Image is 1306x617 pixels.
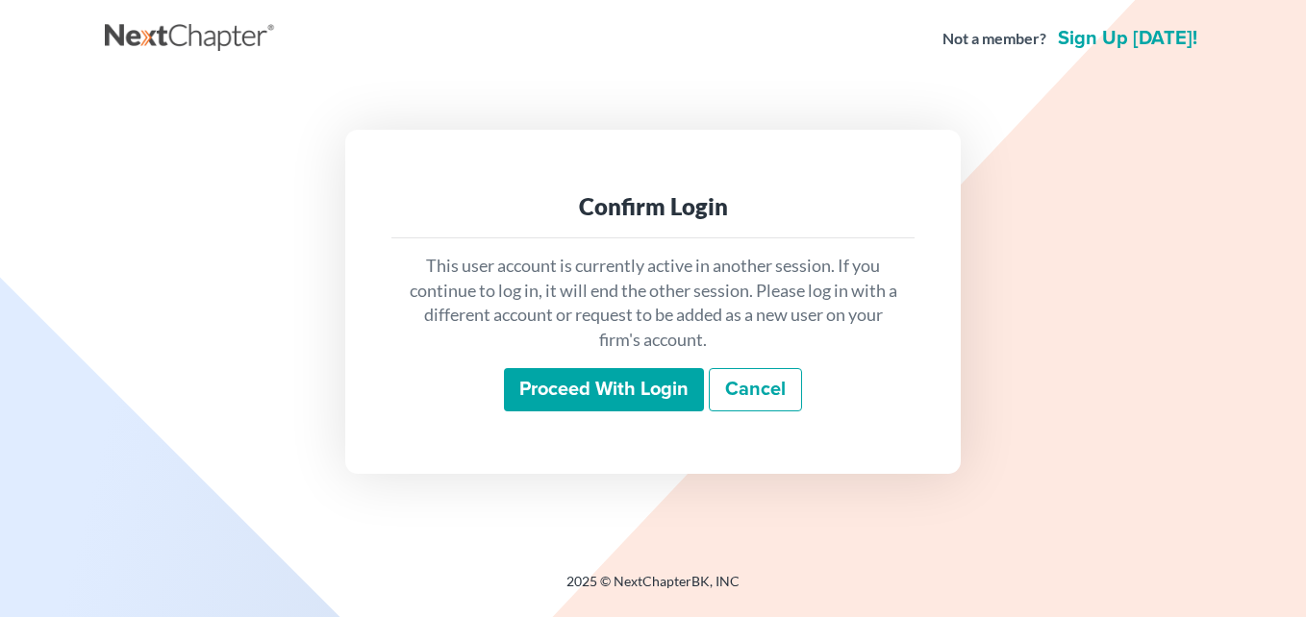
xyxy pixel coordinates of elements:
input: Proceed with login [504,368,704,412]
strong: Not a member? [942,28,1046,50]
p: This user account is currently active in another session. If you continue to log in, it will end ... [407,254,899,353]
a: Sign up [DATE]! [1054,29,1201,48]
a: Cancel [709,368,802,412]
div: 2025 © NextChapterBK, INC [105,572,1201,606]
div: Confirm Login [407,191,899,222]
